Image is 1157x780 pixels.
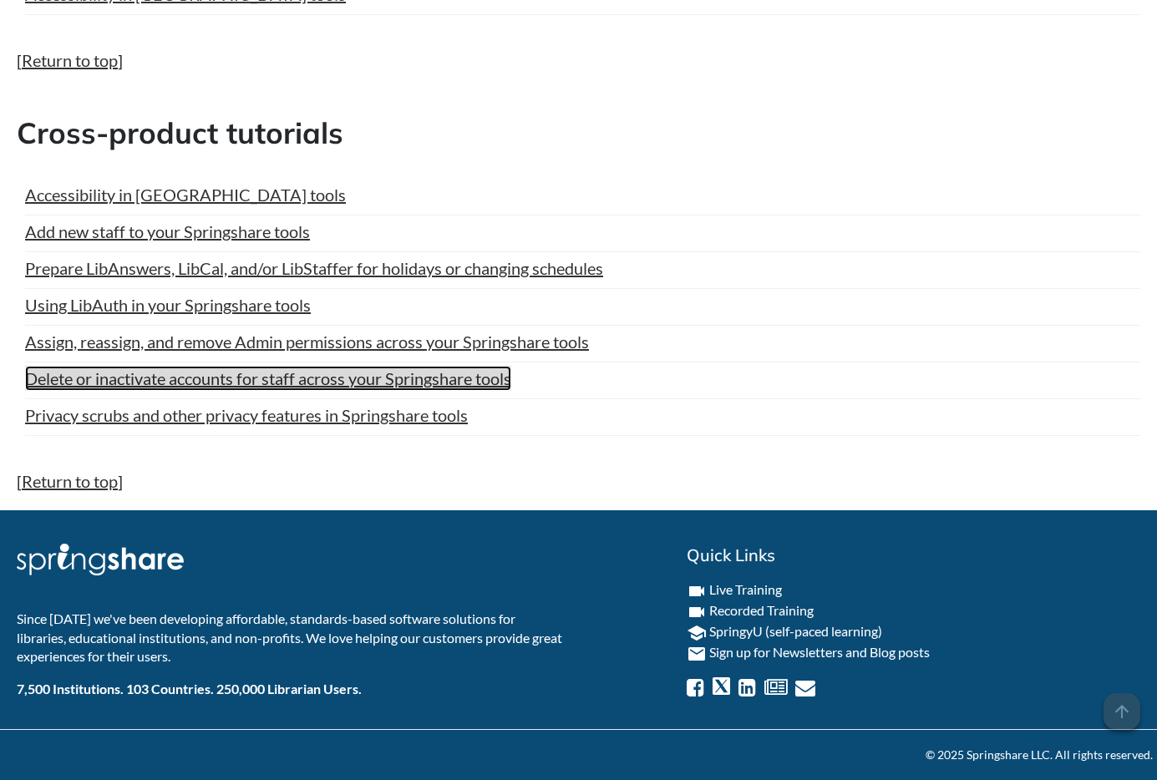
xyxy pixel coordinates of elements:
[709,644,930,660] a: Sign up for Newsletters and Blog posts
[1104,695,1140,715] a: arrow_upward
[25,403,468,428] a: Privacy scrubs and other privacy features in Springshare tools
[17,113,1140,154] h2: Cross-product tutorials
[687,581,707,601] i: videocam
[25,256,603,281] a: Prepare LibAnswers, LibCal, and/or LibStaffer for holidays or changing schedules
[25,329,589,354] a: Assign, reassign, and remove Admin permissions across your Springshare tools
[22,50,118,70] a: Return to top
[25,182,346,207] a: Accessibility in [GEOGRAPHIC_DATA] tools
[17,48,1140,72] p: [ ]
[17,544,184,575] img: Springshare
[1104,693,1140,730] span: arrow_upward
[687,544,1140,567] h2: Quick Links
[22,471,118,491] a: Return to top
[4,747,1153,763] div: © 2025 Springshare LLC. All rights reserved.
[687,623,707,643] i: school
[687,602,707,622] i: videocam
[709,581,782,597] a: Live Training
[17,469,1140,493] p: [ ]
[17,610,566,666] p: Since [DATE] we've been developing affordable, standards-based software solutions for libraries, ...
[687,644,707,664] i: email
[25,219,310,244] a: Add new staff to your Springshare tools
[25,292,311,317] a: Using LibAuth in your Springshare tools
[709,623,882,639] a: SpringyU (self-paced learning)
[25,366,511,391] a: Delete or inactivate accounts for staff across your Springshare tools
[709,602,814,618] a: Recorded Training
[17,681,362,696] b: 7,500 Institutions. 103 Countries. 250,000 Librarian Users.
